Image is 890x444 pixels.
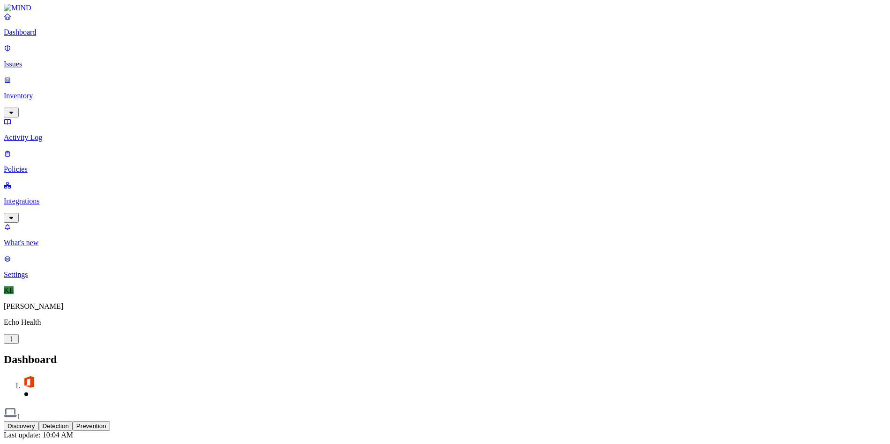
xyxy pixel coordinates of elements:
[4,4,31,12] img: MIND
[4,44,886,68] a: Issues
[4,92,886,100] p: Inventory
[4,133,886,142] p: Activity Log
[4,117,886,142] a: Activity Log
[4,197,886,205] p: Integrations
[4,149,886,174] a: Policies
[4,12,886,36] a: Dashboard
[4,165,886,174] p: Policies
[39,421,73,431] button: Detection
[4,239,886,247] p: What's new
[4,181,886,221] a: Integrations
[4,223,886,247] a: What's new
[4,431,73,439] span: Last update: 10:04 AM
[4,4,886,12] a: MIND
[4,318,886,327] p: Echo Health
[4,286,14,294] span: KE
[4,28,886,36] p: Dashboard
[17,413,21,421] span: 1
[73,421,110,431] button: Prevention
[4,255,886,279] a: Settings
[4,406,17,419] img: svg%3e
[4,60,886,68] p: Issues
[4,302,886,311] p: [PERSON_NAME]
[4,76,886,116] a: Inventory
[4,270,886,279] p: Settings
[22,375,36,388] img: svg%3e
[4,353,886,366] h2: Dashboard
[4,421,39,431] button: Discovery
